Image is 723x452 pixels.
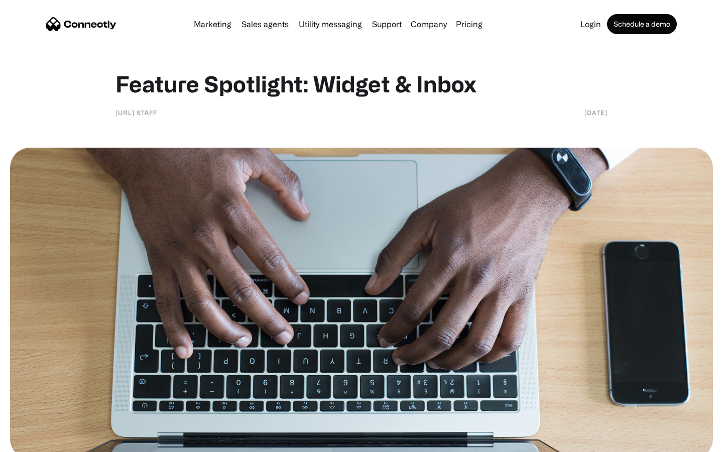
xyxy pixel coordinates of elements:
div: Company [411,17,447,31]
div: [DATE] [584,107,608,118]
a: Schedule a demo [607,14,677,34]
ul: Language list [20,434,60,448]
a: Login [576,20,605,28]
h1: Feature Spotlight: Widget & Inbox [115,70,608,97]
aside: Language selected: English [10,434,60,448]
div: Company [408,17,450,31]
a: home [46,17,116,32]
a: Marketing [190,20,235,28]
a: Pricing [452,20,487,28]
a: Sales agents [237,20,293,28]
div: [URL] staff [115,107,157,118]
a: Utility messaging [295,20,366,28]
a: Support [368,20,406,28]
